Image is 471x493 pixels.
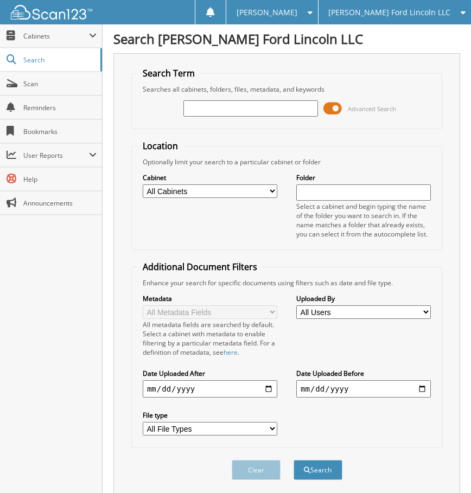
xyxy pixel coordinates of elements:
span: User Reports [23,151,89,160]
span: Help [23,175,97,184]
div: Enhance your search for specific documents using filters such as date and file type. [137,278,436,287]
label: Date Uploaded After [143,369,277,378]
span: Advanced Search [348,105,396,113]
legend: Search Term [137,67,200,79]
h1: Search [PERSON_NAME] Ford Lincoln LLC [113,30,460,48]
div: Searches all cabinets, folders, files, metadata, and keywords [137,85,436,94]
label: Date Uploaded Before [296,369,431,378]
label: Uploaded By [296,294,431,303]
img: scan123-logo-white.svg [11,5,92,20]
span: Announcements [23,199,97,208]
div: Select a cabinet and begin typing the name of the folder you want to search in. If the name match... [296,202,431,239]
span: [PERSON_NAME] Ford Lincoln LLC [328,9,450,16]
label: File type [143,411,277,420]
input: end [296,380,431,398]
span: Reminders [23,103,97,112]
legend: Location [137,140,183,152]
span: [PERSON_NAME] [237,9,297,16]
label: Metadata [143,294,277,303]
legend: Additional Document Filters [137,261,263,273]
span: Scan [23,79,97,88]
span: Bookmarks [23,127,97,136]
div: All metadata fields are searched by default. Select a cabinet with metadata to enable filtering b... [143,320,277,357]
button: Clear [232,460,281,480]
span: Search [23,55,95,65]
a: here [224,348,238,357]
input: start [143,380,277,398]
label: Cabinet [143,173,277,182]
div: Optionally limit your search to a particular cabinet or folder [137,157,436,167]
label: Folder [296,173,431,182]
button: Search [294,460,342,480]
span: Cabinets [23,31,89,41]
